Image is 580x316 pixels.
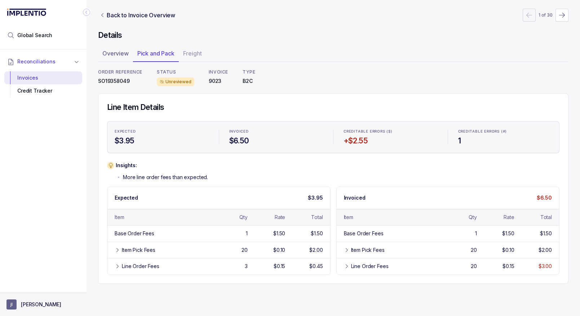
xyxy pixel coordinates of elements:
h4: Details [98,30,568,40]
div: $1.50 [502,230,514,237]
div: Qty [239,214,248,221]
p: CREDITABLE ERRORS ($) [344,129,393,134]
div: $0.45 [309,263,323,270]
div: Base Order Fees [115,230,154,237]
li: Statistic CREDITABLE ERRORS ($) [339,124,442,150]
p: TYPE [243,69,255,75]
button: Next Page [555,9,568,22]
div: Credit Tracker [10,84,76,97]
p: Back to Invoice Overview [107,11,175,19]
div: $0.15 [274,263,285,270]
div: Invoices [10,71,76,84]
p: INVOICED [229,129,249,134]
div: 20 [471,263,477,270]
span: User initials [6,299,17,310]
p: Insights: [116,162,208,169]
div: Item Pick Fees [351,246,385,254]
p: Invoiced [344,194,366,201]
p: [PERSON_NAME] [21,301,61,308]
a: Link Back to Invoice Overview [98,11,177,19]
div: $0.10 [273,246,285,254]
div: $1.50 [273,230,285,237]
div: Line Order Fees [122,263,159,270]
li: Statistic INVOICED [225,124,328,150]
p: $6.50 [537,194,552,201]
div: Rate [275,214,285,221]
div: $3.00 [539,263,552,270]
h4: Line Item Details [107,102,559,112]
p: 1 of 30 [539,12,553,19]
div: Collapse Icon [82,8,91,17]
div: $0.10 [502,246,514,254]
p: Pick and Pack [137,49,174,58]
span: Reconciliations [17,58,56,65]
p: B2C [243,77,255,85]
p: 9023 [209,77,228,85]
li: Statistic EXPECTED [110,124,213,150]
div: 20 [471,246,477,254]
h4: 1 [458,136,552,146]
p: Expected [115,194,138,201]
li: Tab Overview [98,48,133,62]
div: Qty [469,214,477,221]
p: More line order fees than expected. [123,174,208,181]
div: Rate [504,214,514,221]
h4: $6.50 [229,136,323,146]
div: $1.50 [540,230,552,237]
ul: Statistic Highlights [107,121,559,153]
h4: +$2.55 [344,136,438,146]
p: ORDER REFERENCE [98,69,142,75]
div: Item Pick Fees [122,246,155,254]
div: Item [115,214,124,221]
div: Total [311,214,323,221]
div: 3 [245,263,248,270]
div: $0.15 [502,263,514,270]
div: 1 [246,230,248,237]
div: Reconciliations [4,70,82,99]
p: $3.95 [308,194,323,201]
div: 1 [475,230,477,237]
button: User initials[PERSON_NAME] [6,299,80,310]
div: 20 [242,246,248,254]
p: INVOICE [209,69,228,75]
p: STATUS [157,69,194,75]
p: Overview [102,49,129,58]
h4: $3.95 [115,136,209,146]
div: Line Order Fees [351,263,389,270]
li: Tab Pick and Pack [133,48,179,62]
div: Unreviewed [157,77,194,86]
p: SO19358049 [98,77,142,85]
div: $2.00 [539,246,552,254]
p: CREDITABLE ERRORS (#) [458,129,507,134]
span: Global Search [17,32,52,39]
div: Total [540,214,552,221]
button: Reconciliations [4,54,82,70]
li: Statistic CREDITABLE ERRORS (#) [454,124,557,150]
div: $1.50 [311,230,323,237]
div: Item [344,214,353,221]
p: EXPECTED [115,129,136,134]
ul: Tab Group [98,48,568,62]
div: $2.00 [309,246,323,254]
div: Base Order Fees [344,230,384,237]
